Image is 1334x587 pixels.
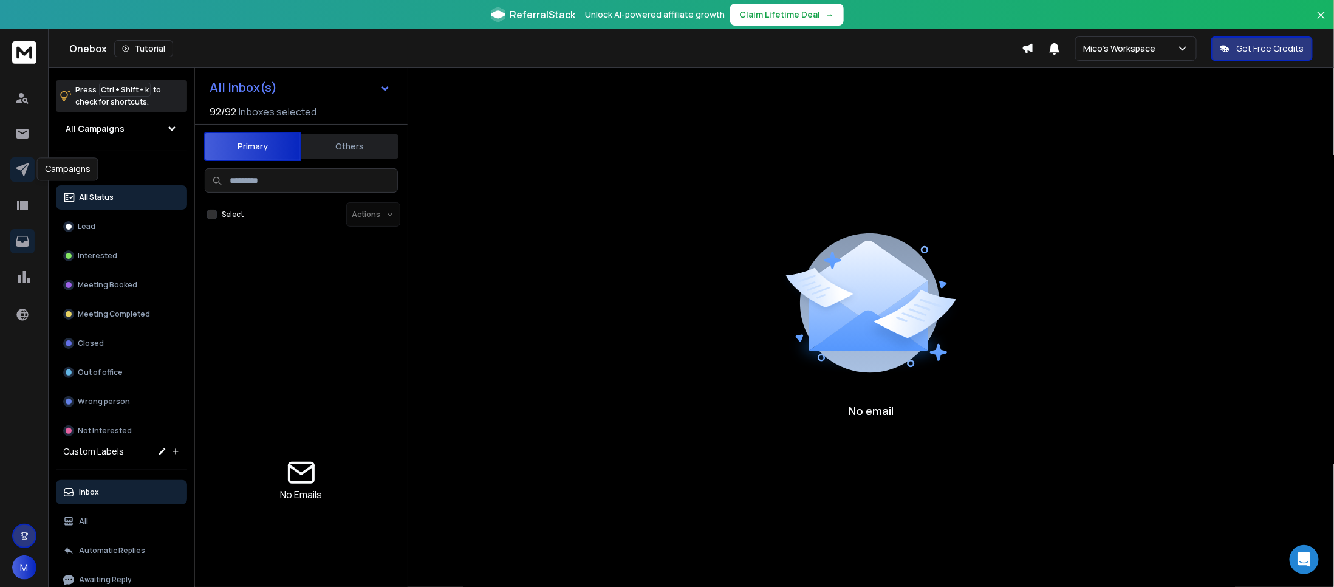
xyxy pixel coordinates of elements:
[79,575,132,585] p: Awaiting Reply
[12,555,36,580] button: M
[1211,36,1313,61] button: Get Free Credits
[37,157,98,180] div: Campaigns
[78,280,137,290] p: Meeting Booked
[56,538,187,563] button: Automatic Replies
[56,360,187,385] button: Out of office
[1237,43,1304,55] p: Get Free Credits
[210,81,277,94] h1: All Inbox(s)
[69,40,1022,57] div: Onebox
[210,105,236,119] span: 92 / 92
[849,402,894,419] p: No email
[510,7,576,22] span: ReferralStack
[56,331,187,355] button: Closed
[1290,545,1319,574] div: Open Intercom Messenger
[56,419,187,443] button: Not Interested
[56,302,187,326] button: Meeting Completed
[239,105,316,119] h3: Inboxes selected
[78,397,130,407] p: Wrong person
[114,40,173,57] button: Tutorial
[1313,7,1329,36] button: Close banner
[56,244,187,268] button: Interested
[56,273,187,297] button: Meeting Booked
[301,133,398,160] button: Others
[826,9,834,21] span: →
[78,368,123,377] p: Out of office
[56,117,187,141] button: All Campaigns
[79,487,99,497] p: Inbox
[75,84,161,108] p: Press to check for shortcuts.
[222,210,244,219] label: Select
[78,222,95,232] p: Lead
[56,185,187,210] button: All Status
[56,390,187,414] button: Wrong person
[78,338,104,348] p: Closed
[79,193,114,202] p: All Status
[78,251,117,261] p: Interested
[63,445,124,458] h3: Custom Labels
[99,83,151,97] span: Ctrl + Shift + k
[78,309,150,319] p: Meeting Completed
[79,546,145,555] p: Automatic Replies
[1083,43,1160,55] p: Mico's Workspace
[204,132,301,161] button: Primary
[56,509,187,534] button: All
[730,4,844,26] button: Claim Lifetime Deal→
[56,215,187,239] button: Lead
[66,123,125,135] h1: All Campaigns
[586,9,725,21] p: Unlock AI-powered affiliate growth
[78,426,132,436] p: Not Interested
[79,517,88,526] p: All
[281,487,323,502] p: No Emails
[200,75,400,100] button: All Inbox(s)
[56,480,187,504] button: Inbox
[56,161,187,178] h3: Filters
